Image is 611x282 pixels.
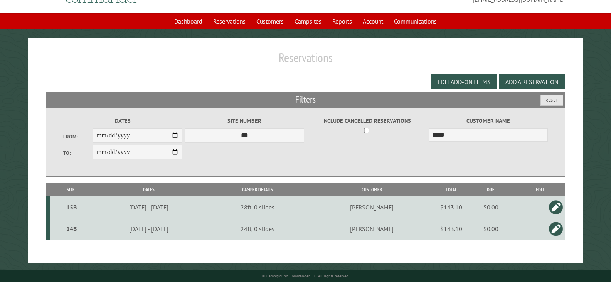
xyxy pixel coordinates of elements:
[92,225,205,233] div: [DATE] - [DATE]
[185,117,305,125] label: Site Number
[207,196,308,218] td: 28ft, 0 slides
[308,183,436,196] th: Customer
[307,117,426,125] label: Include Cancelled Reservations
[429,117,548,125] label: Customer Name
[308,218,436,240] td: [PERSON_NAME]
[290,14,326,29] a: Campsites
[466,183,515,196] th: Due
[308,196,436,218] td: [PERSON_NAME]
[466,196,515,218] td: $0.00
[92,203,205,211] div: [DATE] - [DATE]
[358,14,388,29] a: Account
[499,74,565,89] button: Add a Reservation
[431,74,497,89] button: Edit Add-on Items
[436,183,466,196] th: Total
[466,218,515,240] td: $0.00
[63,117,183,125] label: Dates
[91,183,207,196] th: Dates
[170,14,207,29] a: Dashboard
[63,149,93,157] label: To:
[53,225,90,233] div: 14B
[53,203,90,211] div: 15B
[328,14,357,29] a: Reports
[262,274,349,279] small: © Campground Commander LLC. All rights reserved.
[389,14,441,29] a: Communications
[252,14,288,29] a: Customers
[436,218,466,240] td: $143.10
[540,95,563,106] button: Reset
[207,218,308,240] td: 24ft, 0 slides
[209,14,250,29] a: Reservations
[50,183,91,196] th: Site
[46,50,565,71] h1: Reservations
[515,183,565,196] th: Edit
[207,183,308,196] th: Camper Details
[46,92,565,107] h2: Filters
[436,196,466,218] td: $143.10
[63,133,93,140] label: From:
